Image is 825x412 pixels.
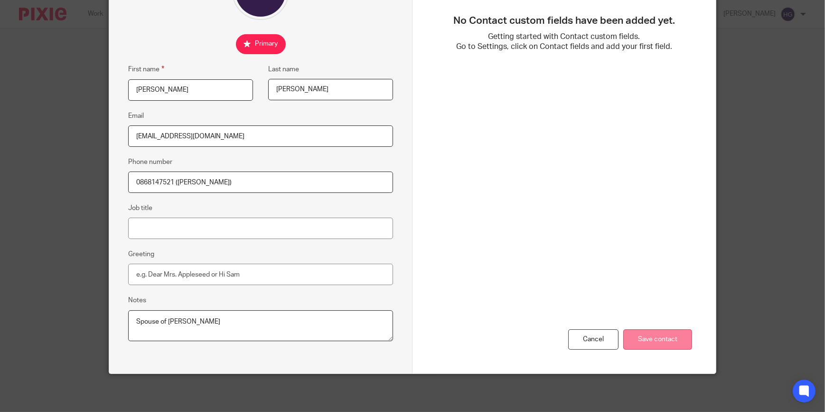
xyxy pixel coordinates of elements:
label: Phone number [128,157,172,167]
div: Cancel [568,329,619,350]
label: Last name [268,65,299,74]
label: Job title [128,203,152,213]
label: First name [128,64,164,75]
label: Greeting [128,249,154,259]
label: Notes [128,296,146,305]
h3: No Contact custom fields have been added yet. [436,15,692,27]
p: Getting started with Contact custom fields. Go to Settings, click on Contact fields and add your ... [436,32,692,52]
input: e.g. Dear Mrs. Appleseed or Hi Sam [128,264,393,285]
textarea: Spouse of [PERSON_NAME] [128,310,393,342]
label: Email [128,111,144,121]
input: Save contact [623,329,692,350]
